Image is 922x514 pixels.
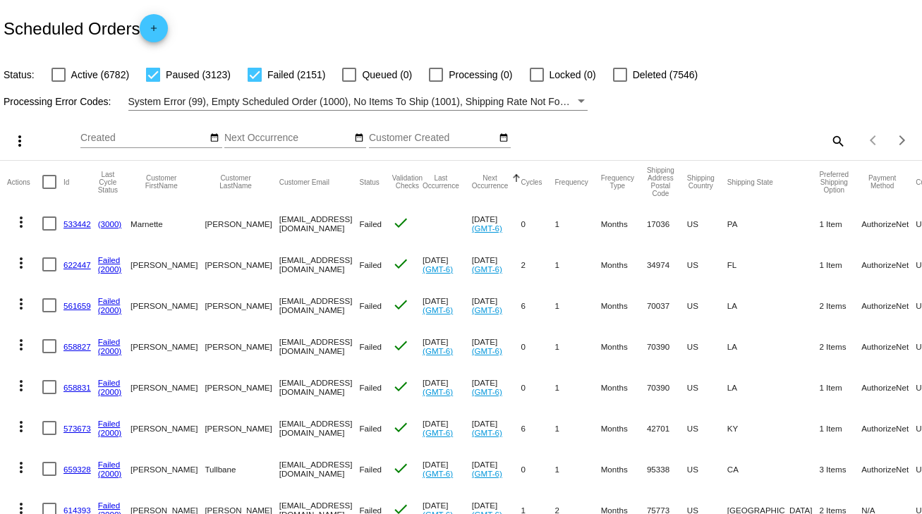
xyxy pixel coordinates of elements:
[819,448,861,489] mat-cell: 3 Items
[633,66,698,83] span: Deleted (7546)
[727,326,820,367] mat-cell: LA
[819,244,861,285] mat-cell: 1 Item
[521,367,554,408] mat-cell: 0
[499,133,509,144] mat-icon: date_range
[554,285,600,326] mat-cell: 1
[210,133,219,144] mat-icon: date_range
[98,296,121,305] a: Failed
[472,203,521,244] mat-cell: [DATE]
[888,126,916,154] button: Next page
[727,244,820,285] mat-cell: FL
[423,346,453,355] a: (GMT-6)
[472,174,509,190] button: Change sorting for NextOccurrenceUtc
[521,448,554,489] mat-cell: 0
[647,203,687,244] mat-cell: 17036
[279,203,360,244] mat-cell: [EMAIL_ADDRESS][DOMAIN_NAME]
[472,244,521,285] mat-cell: [DATE]
[205,285,279,326] mat-cell: [PERSON_NAME]
[601,367,647,408] mat-cell: Months
[423,408,472,448] mat-cell: [DATE]
[392,337,409,354] mat-icon: check
[687,408,727,448] mat-cell: US
[687,326,727,367] mat-cell: US
[521,244,554,285] mat-cell: 2
[205,203,279,244] mat-cell: [PERSON_NAME]
[647,244,687,285] mat-cell: 34974
[521,408,554,448] mat-cell: 6
[392,161,423,203] mat-header-cell: Validation Checks
[98,378,121,387] a: Failed
[423,428,453,437] a: (GMT-6)
[131,326,205,367] mat-cell: [PERSON_NAME]
[13,459,30,476] mat-icon: more_vert
[205,326,279,367] mat-cell: [PERSON_NAME]
[362,66,412,83] span: Queued (0)
[131,203,205,244] mat-cell: Marnette
[861,203,916,244] mat-cell: AuthorizeNet
[359,301,382,310] span: Failed
[861,408,916,448] mat-cell: AuthorizeNet
[166,66,231,83] span: Paused (3123)
[819,171,849,194] button: Change sorting for PreferredShippingOption
[98,264,122,274] a: (2000)
[98,305,122,314] a: (2000)
[554,244,600,285] mat-cell: 1
[205,408,279,448] mat-cell: [PERSON_NAME]
[521,285,554,326] mat-cell: 6
[131,448,205,489] mat-cell: [PERSON_NAME]
[13,255,30,271] mat-icon: more_vert
[205,174,266,190] button: Change sorting for CustomerLastName
[13,418,30,435] mat-icon: more_vert
[861,244,916,285] mat-cell: AuthorizeNet
[423,326,472,367] mat-cell: [DATE]
[392,378,409,395] mat-icon: check
[819,367,861,408] mat-cell: 1 Item
[279,244,360,285] mat-cell: [EMAIL_ADDRESS][DOMAIN_NAME]
[472,346,502,355] a: (GMT-6)
[647,285,687,326] mat-cell: 70037
[423,264,453,274] a: (GMT-6)
[423,387,453,396] a: (GMT-6)
[98,219,122,228] a: (3000)
[98,460,121,469] a: Failed
[63,178,69,186] button: Change sorting for Id
[392,214,409,231] mat-icon: check
[687,244,727,285] mat-cell: US
[7,161,42,203] mat-header-cell: Actions
[63,301,91,310] a: 561659
[860,126,888,154] button: Previous page
[359,383,382,392] span: Failed
[98,255,121,264] a: Failed
[472,264,502,274] a: (GMT-6)
[71,66,129,83] span: Active (6782)
[423,285,472,326] mat-cell: [DATE]
[601,285,647,326] mat-cell: Months
[359,342,382,351] span: Failed
[554,326,600,367] mat-cell: 1
[359,260,382,269] span: Failed
[472,448,521,489] mat-cell: [DATE]
[279,448,360,489] mat-cell: [EMAIL_ADDRESS][DOMAIN_NAME]
[472,285,521,326] mat-cell: [DATE]
[521,203,554,244] mat-cell: 0
[861,174,903,190] button: Change sorting for PaymentMethod.Type
[687,285,727,326] mat-cell: US
[128,93,588,111] mat-select: Filter by Processing Error Codes
[687,174,715,190] button: Change sorting for ShippingCountry
[554,367,600,408] mat-cell: 1
[131,174,192,190] button: Change sorting for CustomerFirstName
[861,367,916,408] mat-cell: AuthorizeNet
[647,326,687,367] mat-cell: 70390
[224,133,351,144] input: Next Occurrence
[601,448,647,489] mat-cell: Months
[423,448,472,489] mat-cell: [DATE]
[554,408,600,448] mat-cell: 1
[392,296,409,313] mat-icon: check
[13,295,30,312] mat-icon: more_vert
[472,469,502,478] a: (GMT-6)
[472,367,521,408] mat-cell: [DATE]
[819,285,861,326] mat-cell: 2 Items
[472,408,521,448] mat-cell: [DATE]
[4,96,111,107] span: Processing Error Codes:
[727,178,773,186] button: Change sorting for ShippingState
